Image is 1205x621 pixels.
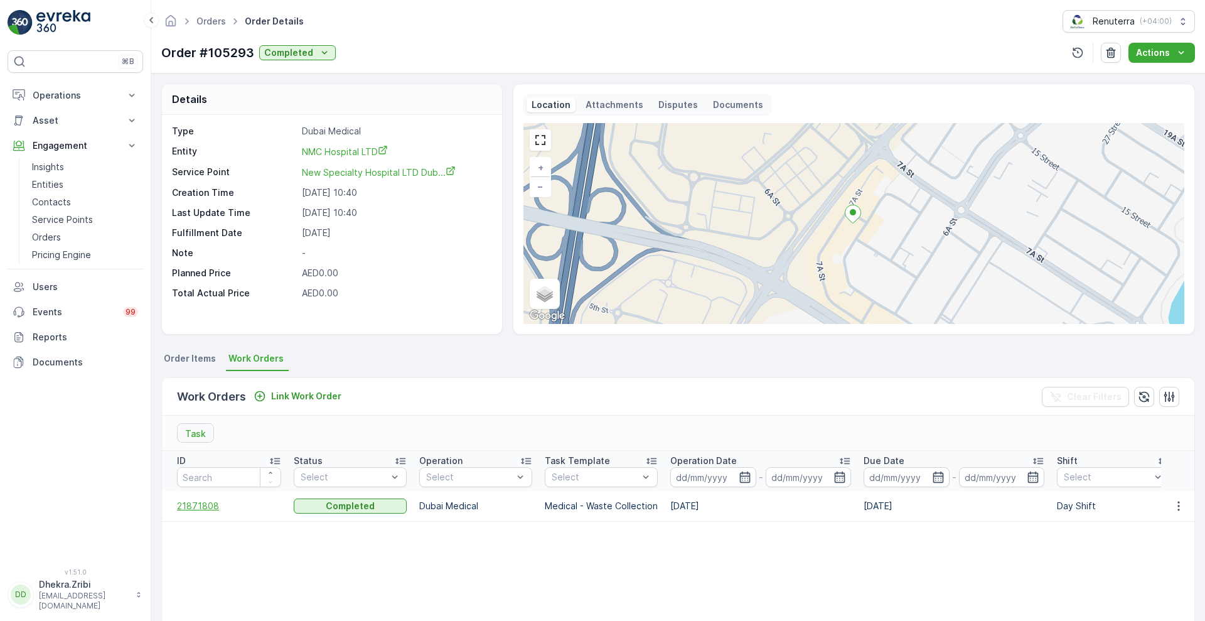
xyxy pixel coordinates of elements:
[302,186,489,199] p: [DATE] 10:40
[532,99,570,111] p: Location
[27,229,143,246] a: Orders
[8,10,33,35] img: logo
[1057,500,1170,512] p: Day Shift
[531,280,559,308] a: Layers
[249,389,346,404] button: Link Work Order
[185,428,206,440] p: Task
[326,500,375,512] p: Completed
[172,166,297,179] p: Service Point
[1042,387,1129,407] button: Clear Filters
[164,19,178,30] a: Homepage
[161,43,254,62] p: Order #105293
[864,467,950,487] input: dd/mm/yyyy
[531,158,550,177] a: Zoom In
[552,471,638,483] p: Select
[1057,455,1078,467] p: Shift
[177,500,281,512] a: 21871808
[164,352,216,365] span: Order Items
[122,57,134,67] p: ⌘B
[228,352,284,365] span: Work Orders
[172,227,297,239] p: Fulfillment Date
[27,176,143,193] a: Entities
[586,99,643,111] p: Attachments
[32,178,63,191] p: Entities
[1067,391,1122,403] p: Clear Filters
[8,325,143,350] a: Reports
[33,356,138,369] p: Documents
[302,166,456,178] a: New Specialty Hospital LTD Dub...
[172,125,297,138] p: Type
[1093,15,1135,28] p: Renuterra
[1063,10,1195,33] button: Renuterra(+04:00)
[32,231,61,244] p: Orders
[426,471,513,483] p: Select
[8,108,143,133] button: Asset
[538,162,544,173] span: +
[766,467,852,487] input: dd/mm/yyyy
[33,139,118,152] p: Engagement
[531,131,550,149] a: View Fullscreen
[172,267,231,279] p: Planned Price
[27,211,143,229] a: Service Points
[8,300,143,325] a: Events99
[8,133,143,158] button: Engagement
[294,455,323,467] p: Status
[545,500,658,512] p: Medical - Waste Collection
[959,467,1045,487] input: dd/mm/yyyy
[32,249,91,261] p: Pricing Engine
[33,306,115,318] p: Events
[713,99,763,111] p: Documents
[527,308,568,324] img: Google
[8,274,143,300] a: Users
[177,388,246,406] p: Work Orders
[33,89,118,102] p: Operations
[32,213,93,226] p: Service Points
[172,247,297,259] p: Note
[670,455,737,467] p: Operation Date
[32,196,71,208] p: Contacts
[172,92,207,107] p: Details
[27,158,143,176] a: Insights
[419,455,463,467] p: Operation
[27,193,143,211] a: Contacts
[302,207,489,219] p: [DATE] 10:40
[1128,43,1195,63] button: Actions
[857,491,1051,521] td: [DATE]
[1140,16,1172,26] p: ( +04:00 )
[177,467,281,487] input: Search
[33,114,118,127] p: Asset
[302,125,489,138] p: Dubai Medical
[302,145,489,158] a: NMC Hospital LTD
[531,177,550,196] a: Zoom Out
[8,83,143,108] button: Operations
[33,331,138,343] p: Reports
[302,288,338,298] span: AED0.00
[27,246,143,264] a: Pricing Engine
[8,578,143,611] button: DDDhekra.Zribi[EMAIL_ADDRESS][DOMAIN_NAME]
[271,390,341,402] p: Link Work Order
[36,10,90,35] img: logo_light-DOdMpM7g.png
[527,308,568,324] a: Open this area in Google Maps (opens a new window)
[1064,471,1150,483] p: Select
[177,455,186,467] p: ID
[126,307,136,317] p: 99
[172,207,297,219] p: Last Update Time
[1068,14,1088,28] img: Screenshot_2024-07-26_at_13.33.01.png
[302,247,489,259] p: -
[294,499,407,514] button: Completed
[302,267,338,278] span: AED0.00
[259,45,336,60] button: Completed
[658,99,698,111] p: Disputes
[545,455,610,467] p: Task Template
[759,470,763,485] p: -
[664,491,857,521] td: [DATE]
[8,568,143,576] span: v 1.51.0
[419,500,532,512] p: Dubai Medical
[670,467,756,487] input: dd/mm/yyyy
[39,578,129,591] p: Dhekra.Zribi
[242,15,306,28] span: Order Details
[864,455,904,467] p: Due Date
[264,46,313,59] p: Completed
[32,161,64,173] p: Insights
[196,16,226,26] a: Orders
